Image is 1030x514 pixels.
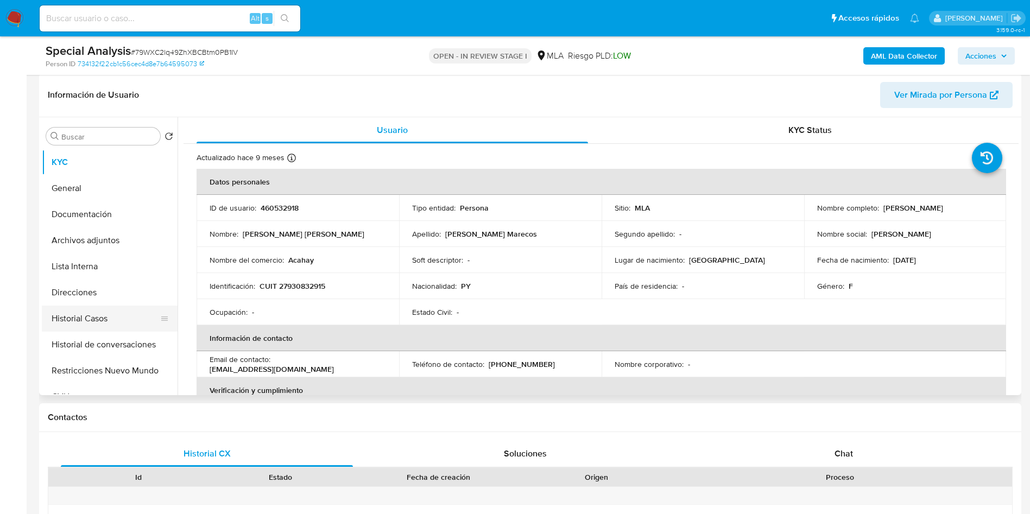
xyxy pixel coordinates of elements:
span: 3.159.0-rc-1 [996,26,1025,34]
button: AML Data Collector [863,47,945,65]
a: 734132f22cb1c56cec4d8e7b64595073 [78,59,204,69]
p: Nombre social : [817,229,867,239]
p: [PERSON_NAME] Marecos [445,229,537,239]
p: Segundo apellido : [615,229,675,239]
button: Historial de conversaciones [42,332,178,358]
p: Lugar de nacimiento : [615,255,685,265]
p: País de residencia : [615,281,678,291]
p: Teléfono de contacto : [412,359,484,369]
span: Alt [251,13,260,23]
div: Estado [217,472,344,483]
a: Notificaciones [910,14,919,23]
p: [PERSON_NAME] [883,203,943,213]
span: KYC Status [788,124,832,136]
span: s [266,13,269,23]
p: Acahay [288,255,314,265]
p: Nacionalidad : [412,281,457,291]
p: 460532918 [261,203,299,213]
p: Estado Civil : [412,307,452,317]
p: Nombre del comercio : [210,255,284,265]
p: OPEN - IN REVIEW STAGE I [429,48,532,64]
p: Ocupación : [210,307,248,317]
p: Tipo entidad : [412,203,456,213]
button: Ver Mirada por Persona [880,82,1013,108]
p: [PERSON_NAME] [871,229,931,239]
p: Nombre completo : [817,203,879,213]
p: Género : [817,281,844,291]
button: CVU [42,384,178,410]
p: - [679,229,681,239]
div: Fecha de creación [359,472,518,483]
p: - [467,255,470,265]
div: MLA [536,50,564,62]
div: Id [75,472,202,483]
span: Chat [835,447,853,460]
span: Riesgo PLD: [568,50,631,62]
p: Email de contacto : [210,354,270,364]
button: Restricciones Nuevo Mundo [42,358,178,384]
span: Historial CX [184,447,231,460]
h1: Información de Usuario [48,90,139,100]
p: - [252,307,254,317]
button: Archivos adjuntos [42,227,178,253]
p: Actualizado hace 9 meses [197,153,285,163]
p: F [849,281,853,291]
button: Volver al orden por defecto [165,132,173,144]
input: Buscar [61,132,156,142]
div: Proceso [675,472,1004,483]
button: KYC [42,149,178,175]
p: Identificación : [210,281,255,291]
p: [DATE] [893,255,916,265]
p: MLA [635,203,650,213]
p: Sitio : [615,203,630,213]
span: Usuario [377,124,408,136]
p: valeria.duch@mercadolibre.com [945,13,1007,23]
button: Buscar [50,132,59,141]
span: LOW [613,49,631,62]
p: - [688,359,690,369]
p: PY [461,281,471,291]
span: # 79WXC2lq49ZhXBCBtm0PB1IV [131,47,238,58]
th: Información de contacto [197,325,1006,351]
button: Historial Casos [42,306,169,332]
p: [GEOGRAPHIC_DATA] [689,255,765,265]
p: Fecha de nacimiento : [817,255,889,265]
b: AML Data Collector [871,47,937,65]
p: [PHONE_NUMBER] [489,359,555,369]
p: Soft descriptor : [412,255,463,265]
p: Nombre : [210,229,238,239]
p: - [682,281,684,291]
p: Persona [460,203,489,213]
button: Documentación [42,201,178,227]
span: Ver Mirada por Persona [894,82,987,108]
button: Acciones [958,47,1015,65]
span: Acciones [965,47,996,65]
button: General [42,175,178,201]
p: CUIT 27930832915 [260,281,325,291]
b: Special Analysis [46,42,131,59]
th: Verificación y cumplimiento [197,377,1006,403]
div: Origen [533,472,660,483]
p: Apellido : [412,229,441,239]
p: ID de usuario : [210,203,256,213]
p: - [457,307,459,317]
input: Buscar usuario o caso... [40,11,300,26]
b: Person ID [46,59,75,69]
button: Lista Interna [42,253,178,280]
button: search-icon [274,11,296,26]
button: Direcciones [42,280,178,306]
p: [EMAIL_ADDRESS][DOMAIN_NAME] [210,364,334,374]
span: Accesos rápidos [838,12,899,24]
a: Salir [1010,12,1022,24]
h1: Contactos [48,412,1013,423]
p: [PERSON_NAME] [PERSON_NAME] [243,229,364,239]
p: Nombre corporativo : [615,359,684,369]
span: Soluciones [504,447,547,460]
th: Datos personales [197,169,1006,195]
